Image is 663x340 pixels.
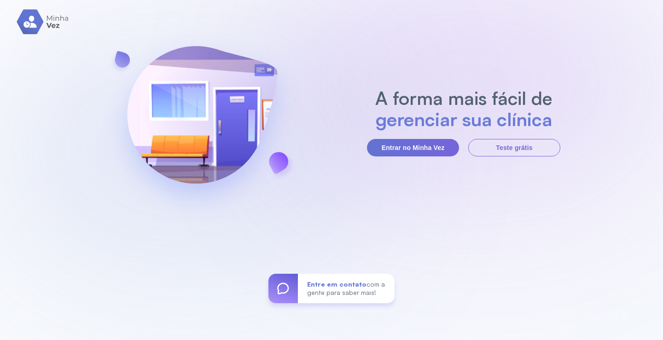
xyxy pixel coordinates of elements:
[367,139,459,156] button: Entrar no Minha Vez
[17,9,70,35] img: logo.svg
[307,280,366,288] span: Entre em contato
[268,274,395,303] a: Entre em contatocom a gente para saber mais!
[103,22,302,222] img: banner-login.svg
[468,139,560,156] button: Teste grátis
[371,109,557,130] h2: gerenciar sua clínica
[371,87,557,109] h2: A forma mais fácil de
[298,274,395,303] div: com a gente para saber mais!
